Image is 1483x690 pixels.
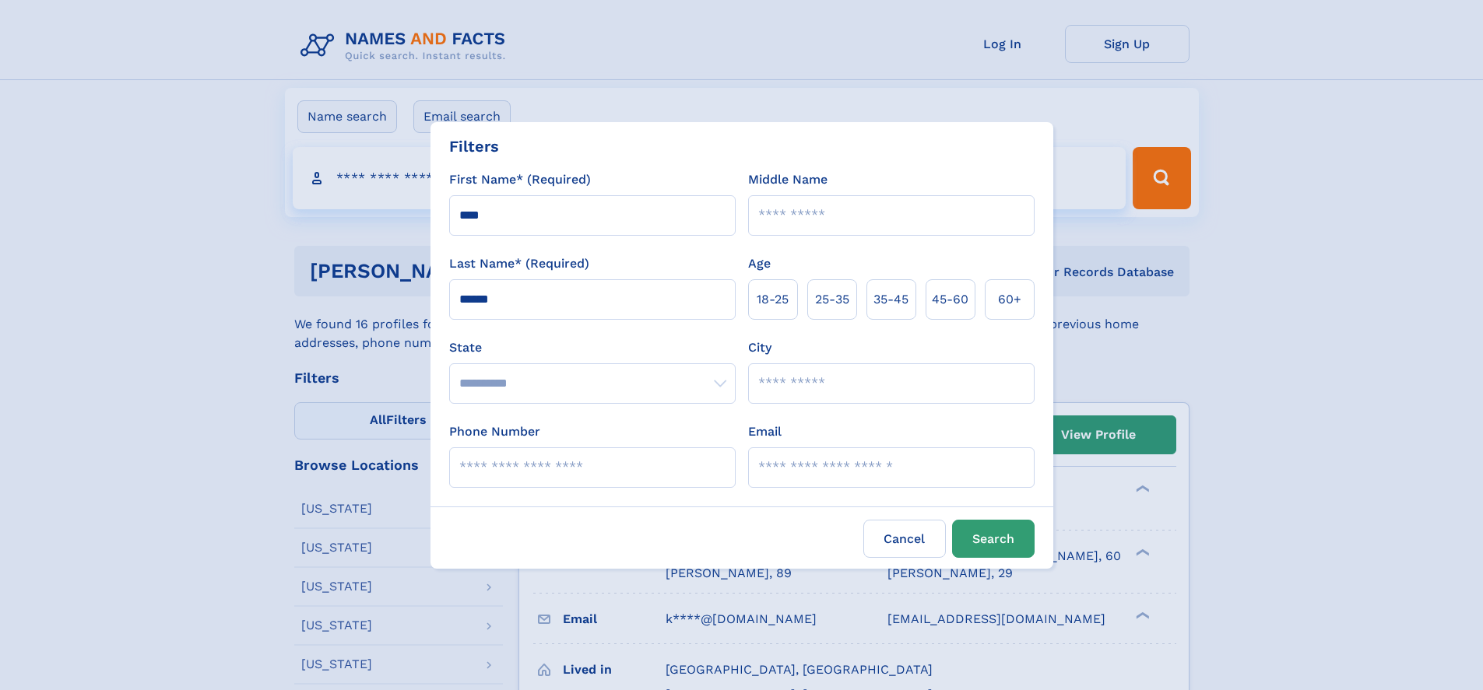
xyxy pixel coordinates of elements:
[998,290,1021,309] span: 60+
[748,254,771,273] label: Age
[449,338,736,357] label: State
[815,290,849,309] span: 25‑35
[748,422,782,441] label: Email
[748,338,771,357] label: City
[449,135,499,158] div: Filters
[449,170,591,189] label: First Name* (Required)
[748,170,828,189] label: Middle Name
[952,520,1035,558] button: Search
[863,520,946,558] label: Cancel
[932,290,968,309] span: 45‑60
[449,422,540,441] label: Phone Number
[757,290,789,309] span: 18‑25
[873,290,908,309] span: 35‑45
[449,254,589,273] label: Last Name* (Required)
